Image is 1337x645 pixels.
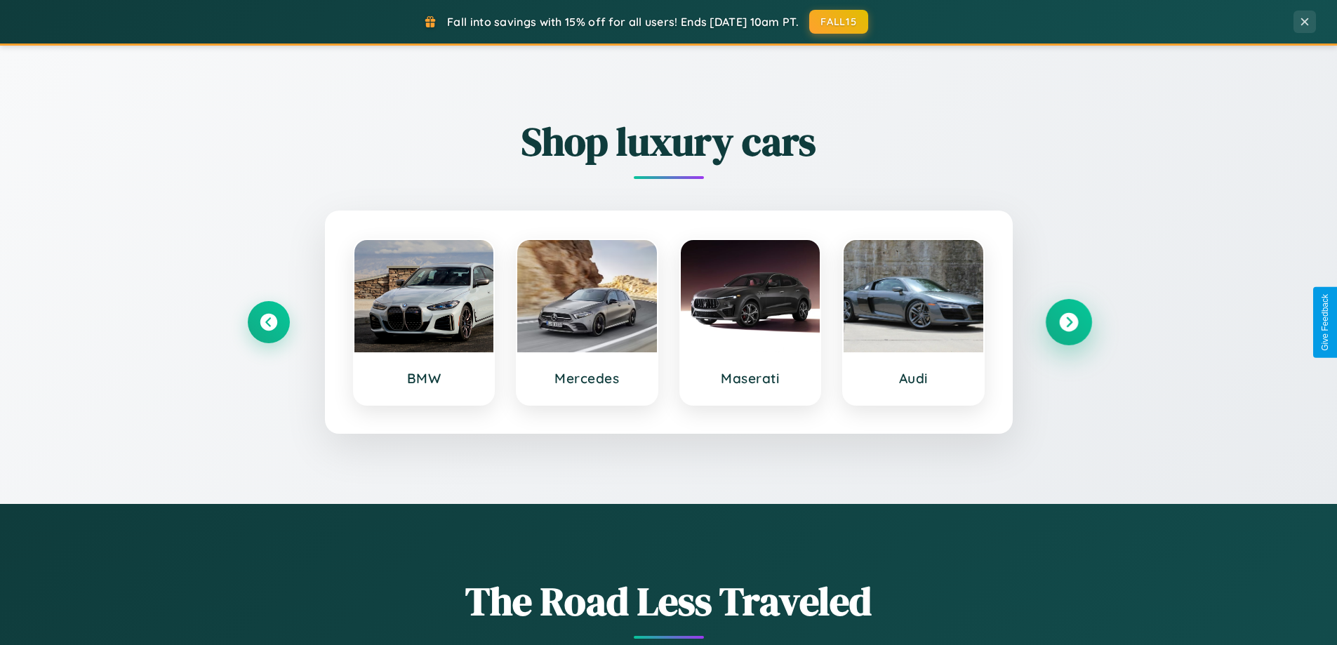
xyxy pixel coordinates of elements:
div: Give Feedback [1320,294,1330,351]
h3: Maserati [695,370,806,387]
button: FALL15 [809,10,868,34]
h2: Shop luxury cars [248,114,1090,168]
span: Fall into savings with 15% off for all users! Ends [DATE] 10am PT. [447,15,799,29]
h3: Audi [858,370,969,387]
h3: BMW [368,370,480,387]
h3: Mercedes [531,370,643,387]
h1: The Road Less Traveled [248,574,1090,628]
